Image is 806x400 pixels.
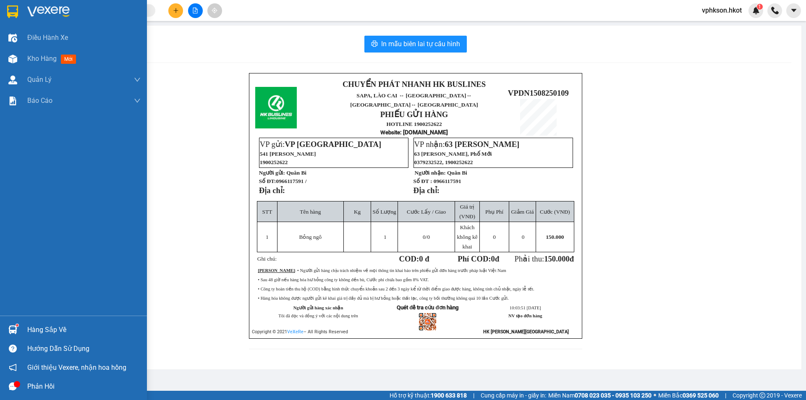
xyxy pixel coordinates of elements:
[457,224,477,250] span: Khách không kê khai
[414,159,473,165] span: 0379232522, 1900252622
[9,382,17,390] span: message
[258,268,295,273] strong: [PERSON_NAME]
[415,170,446,176] strong: Người nhận:
[259,186,285,195] strong: Địa chỉ:
[381,39,460,49] span: In mẫu biên lai tự cấu hình
[413,178,432,184] strong: Số ĐT :
[771,7,779,14] img: phone-icon
[286,170,306,176] span: Quân Bi
[134,76,141,83] span: down
[491,254,495,263] span: 0
[508,89,569,97] span: VPDN1508250109
[343,80,486,89] strong: CHUYỂN PHÁT NHANH HK BUSLINES
[262,209,272,215] span: STT
[278,314,358,318] span: Tôi đã đọc và đồng ý với các nội dung trên
[481,391,546,400] span: Cung cấp máy in - giấy in:
[654,394,656,397] span: ⚪️
[458,254,499,263] strong: Phí COD: đ
[757,4,763,10] sup: 1
[510,306,541,310] span: 10:03:51 [DATE]
[364,36,467,52] button: printerIn mẫu biên lai tự cấu hình
[266,234,269,240] span: 1
[300,209,321,215] span: Tên hàng
[683,392,719,399] strong: 0369 525 060
[9,363,17,371] span: notification
[380,129,448,136] strong: : [DOMAIN_NAME]
[260,140,381,149] span: VP gửi:
[8,76,17,84] img: warehouse-icon
[414,151,492,157] span: 63 [PERSON_NAME], Phố Mới
[287,329,304,335] a: VeXeRe
[399,254,429,263] strong: COD:
[258,277,429,282] span: • Sau 48 giờ nếu hàng hóa hư hỏng công ty không đền bù, Cước phí chưa bao gồm 8% VAT.
[380,129,400,136] span: Website
[9,345,17,353] span: question-circle
[252,329,348,335] span: Copyright © 2021 – All Rights Reserved
[27,342,141,355] div: Hướng dẫn sử dụng
[8,34,17,42] img: warehouse-icon
[27,95,52,106] span: Báo cáo
[27,32,68,43] span: Điều hành xe
[419,254,429,263] span: 0 đ
[61,55,76,64] span: mới
[350,92,478,108] span: SAPA, LÀO CAI ↔ [GEOGRAPHIC_DATA]
[485,209,503,215] span: Phụ Phí
[384,234,387,240] span: 1
[212,8,217,13] span: aim
[27,324,141,336] div: Hàng sắp về
[255,87,297,128] img: logo
[413,186,440,195] strong: Địa chỉ:
[511,209,534,215] span: Giảm Giá
[548,391,652,400] span: Miền Nam
[390,391,467,400] span: Hỗ trợ kỹ thuật:
[27,74,52,85] span: Quản Lý
[508,314,542,318] strong: NV tạo đơn hàng
[380,110,448,119] strong: PHIẾU GỬI HÀNG
[540,209,570,215] span: Cước (VNĐ)
[207,3,222,18] button: aim
[350,92,478,108] span: ↔ [GEOGRAPHIC_DATA]
[257,256,277,262] span: Ghi chú:
[192,8,198,13] span: file-add
[354,209,361,215] span: Kg
[658,391,719,400] span: Miền Bắc
[407,209,446,215] span: Cước Lấy / Giao
[544,254,570,263] span: 150.000
[259,178,307,184] strong: Số ĐT:
[423,234,426,240] span: 0
[371,40,378,48] span: printer
[759,392,765,398] span: copyright
[459,204,475,220] span: Giá trị (VNĐ)
[473,391,474,400] span: |
[258,268,506,273] span: : • Người gửi hàng chịu trách nhiệm về mọi thông tin khai báo trên phiếu gửi đơn hàng trước pháp ...
[27,362,126,373] span: Giới thiệu Vexere, nhận hoa hồng
[188,3,203,18] button: file-add
[293,306,343,310] strong: Người gửi hàng xác nhận
[285,140,381,149] span: VP [GEOGRAPHIC_DATA]
[483,329,569,335] strong: HK [PERSON_NAME][GEOGRAPHIC_DATA]
[27,380,141,393] div: Phản hồi
[276,178,306,184] span: 0966117591 /
[725,391,726,400] span: |
[431,392,467,399] strong: 1900 633 818
[786,3,801,18] button: caret-down
[414,140,520,149] span: VP nhận:
[434,178,461,184] span: 0966117591
[258,296,509,301] span: • Hàng hóa không được người gửi kê khai giá trị đầy đủ mà bị hư hỏng hoặc thất lạc, công ty bồi t...
[173,8,179,13] span: plus
[260,151,316,157] span: 541 [PERSON_NAME]
[515,254,574,263] span: Phải thu:
[397,304,458,311] strong: Quét để tra cứu đơn hàng
[493,234,496,240] span: 0
[8,97,17,105] img: solution-icon
[373,209,396,215] span: Số Lượng
[7,5,18,18] img: logo-vxr
[522,234,525,240] span: 0
[546,234,564,240] span: 150.000
[695,5,748,16] span: vphkson.hkot
[752,7,760,14] img: icon-new-feature
[258,287,534,291] span: • Công ty hoàn tiền thu hộ (COD) bằng hình thức chuyển khoản sau 2 đến 3 ngày kể từ thời điểm gia...
[790,7,798,14] span: caret-down
[447,170,467,176] span: Quân Bi
[423,234,430,240] span: /0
